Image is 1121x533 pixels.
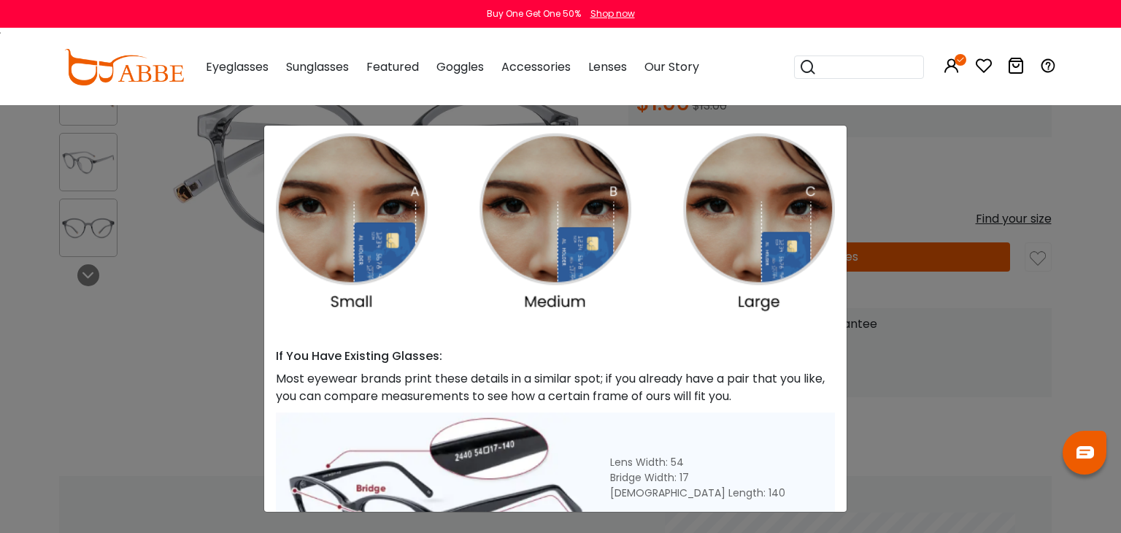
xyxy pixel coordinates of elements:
[64,49,184,85] img: abbeglasses.com
[436,58,484,75] span: Goggles
[590,7,635,20] div: Shop now
[588,58,627,75] span: Lenses
[610,486,835,501] div: [DEMOGRAPHIC_DATA] Length: 140
[583,7,635,20] a: Shop now
[487,7,581,20] div: Buy One Get One 50%
[206,58,269,75] span: Eyeglasses
[276,370,835,405] div: Most eyewear brands print these details in a similar spot; if you already have a pair that you li...
[501,58,571,75] span: Accessories
[1076,446,1094,459] img: chat
[286,58,349,75] span: Sunglasses
[610,455,835,470] div: Lens Width: 54
[610,470,835,486] div: Bridge Width: 17
[276,349,835,363] h4: If You Have Existing Glasses:
[366,58,419,75] span: Featured
[644,58,699,75] span: Our Story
